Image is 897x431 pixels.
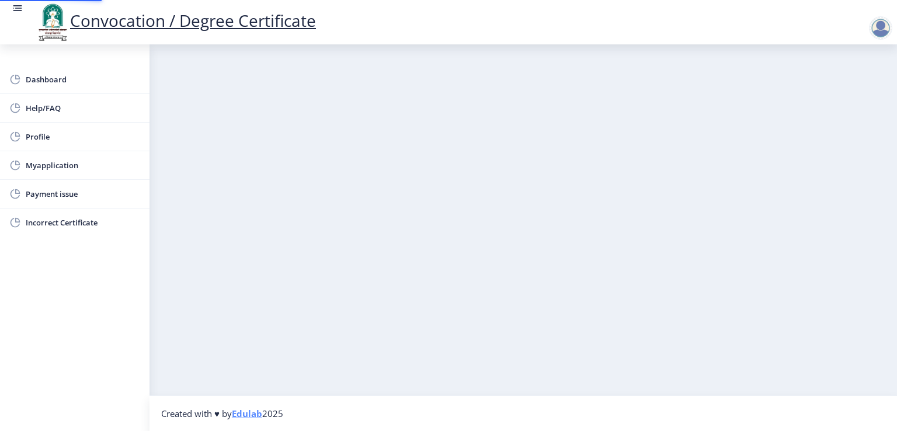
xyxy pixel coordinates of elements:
[26,130,140,144] span: Profile
[26,215,140,230] span: Incorrect Certificate
[26,187,140,201] span: Payment issue
[35,9,316,32] a: Convocation / Degree Certificate
[26,158,140,172] span: Myapplication
[26,101,140,115] span: Help/FAQ
[35,2,70,42] img: logo
[26,72,140,86] span: Dashboard
[232,408,262,419] a: Edulab
[161,408,283,419] span: Created with ♥ by 2025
